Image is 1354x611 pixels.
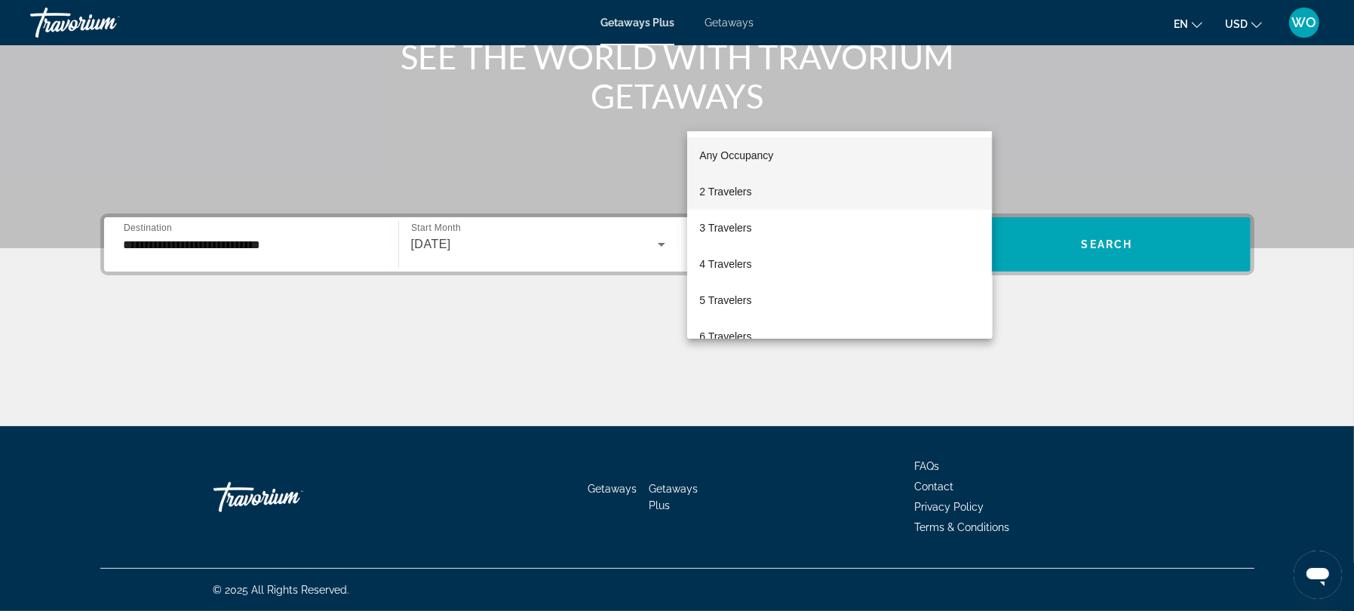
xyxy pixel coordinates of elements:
[1294,551,1342,599] iframe: Button to launch messaging window
[699,291,751,309] span: 5 Travelers
[699,149,773,161] span: Any Occupancy
[699,219,751,237] span: 3 Travelers
[699,327,751,345] span: 6 Travelers
[699,255,751,273] span: 4 Travelers
[699,183,751,201] span: 2 Travelers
